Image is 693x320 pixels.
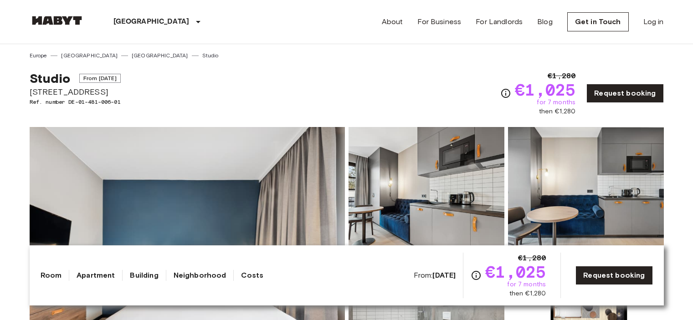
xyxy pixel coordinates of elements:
[485,264,546,280] span: €1,025
[515,81,575,98] span: €1,025
[414,270,456,280] span: From:
[349,127,504,246] img: Picture of unit DE-01-481-006-01
[507,280,546,289] span: for 7 months
[30,51,47,60] a: Europe
[567,12,629,31] a: Get in Touch
[586,84,663,103] a: Request booking
[113,16,190,27] p: [GEOGRAPHIC_DATA]
[508,127,664,246] img: Picture of unit DE-01-481-006-01
[537,16,553,27] a: Blog
[30,16,84,25] img: Habyt
[79,74,121,83] span: From [DATE]
[30,71,71,86] span: Studio
[509,289,546,298] span: then €1,280
[30,98,121,106] span: Ref. number DE-01-481-006-01
[432,271,456,279] b: [DATE]
[476,16,523,27] a: For Landlords
[174,270,226,281] a: Neighborhood
[643,16,664,27] a: Log in
[41,270,62,281] a: Room
[61,51,118,60] a: [GEOGRAPHIC_DATA]
[537,98,575,107] span: for 7 months
[548,71,575,81] span: €1,280
[417,16,461,27] a: For Business
[382,16,403,27] a: About
[575,266,652,285] a: Request booking
[77,270,115,281] a: Apartment
[539,107,576,116] span: then €1,280
[471,270,482,281] svg: Check cost overview for full price breakdown. Please note that discounts apply to new joiners onl...
[518,253,546,264] span: €1,280
[132,51,188,60] a: [GEOGRAPHIC_DATA]
[130,270,158,281] a: Building
[202,51,219,60] a: Studio
[30,86,121,98] span: [STREET_ADDRESS]
[241,270,263,281] a: Costs
[500,88,511,99] svg: Check cost overview for full price breakdown. Please note that discounts apply to new joiners onl...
